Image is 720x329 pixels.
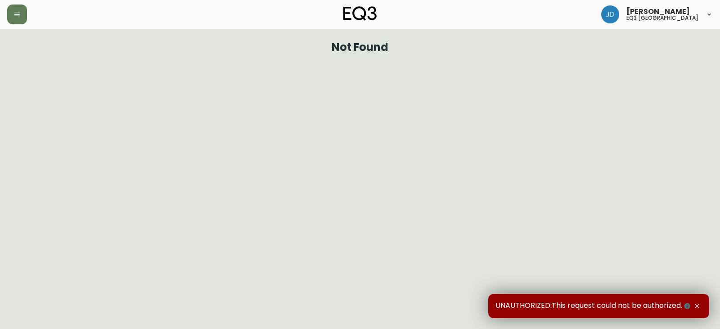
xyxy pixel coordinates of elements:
[343,6,377,21] img: logo
[495,301,692,311] span: UNAUTHORIZED:This request could not be authorized.
[332,43,389,51] h1: Not Found
[626,8,690,15] span: [PERSON_NAME]
[626,15,698,21] h5: eq3 [GEOGRAPHIC_DATA]
[601,5,619,23] img: 7c567ac048721f22e158fd313f7f0981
